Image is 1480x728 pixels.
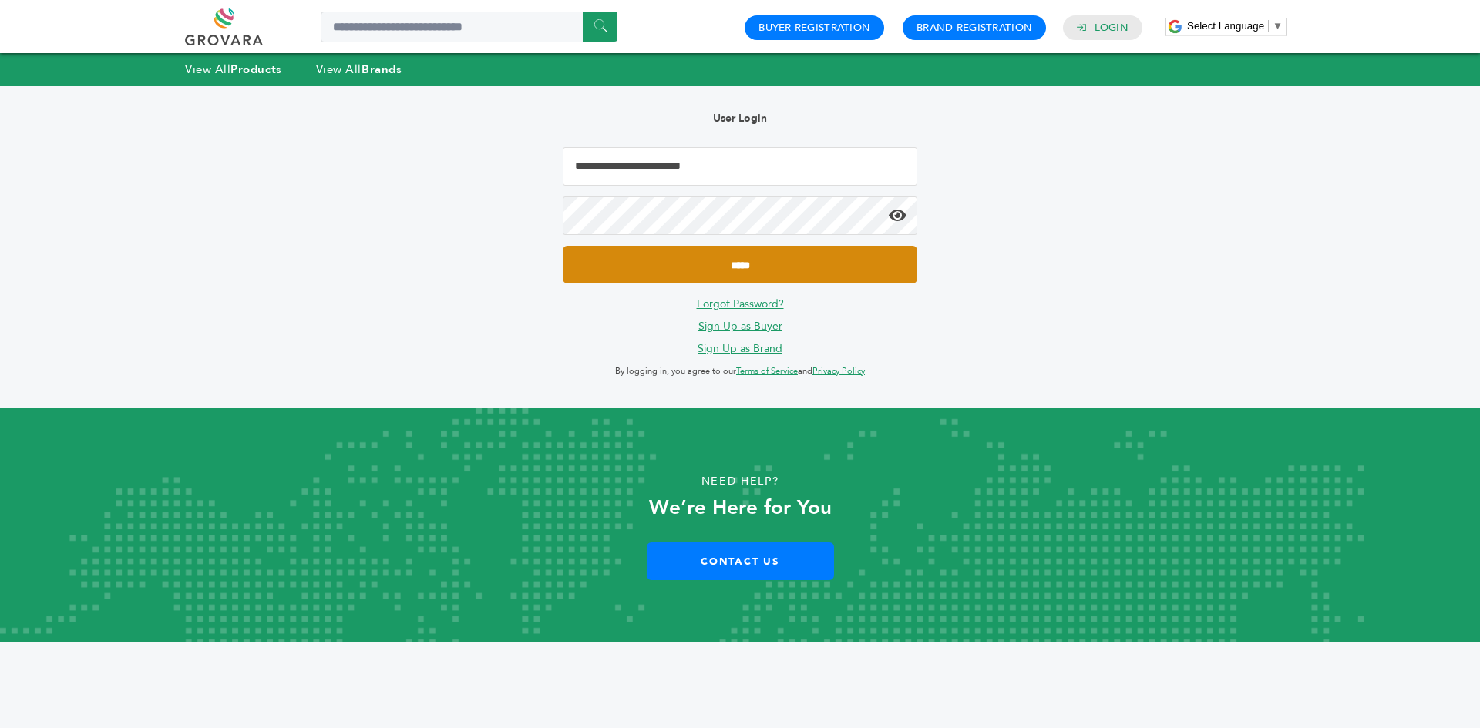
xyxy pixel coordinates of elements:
a: Select Language​ [1187,20,1283,32]
a: Sign Up as Brand [698,341,782,356]
input: Email Address [563,147,917,186]
span: ​ [1268,20,1269,32]
a: View AllProducts [185,62,282,77]
a: Contact Us [647,542,834,580]
strong: We’re Here for You [649,494,832,522]
a: Brand Registration [917,21,1032,35]
span: ▼ [1273,20,1283,32]
a: Login [1095,21,1128,35]
a: View AllBrands [316,62,402,77]
p: Need Help? [74,470,1406,493]
a: Buyer Registration [758,21,870,35]
strong: Products [230,62,281,77]
span: Select Language [1187,20,1264,32]
a: Sign Up as Buyer [698,319,782,334]
p: By logging in, you agree to our and [563,362,917,381]
strong: Brands [362,62,402,77]
a: Terms of Service [736,365,798,377]
b: User Login [713,111,767,126]
input: Search a product or brand... [321,12,617,42]
a: Forgot Password? [697,297,784,311]
input: Password [563,196,917,235]
a: Privacy Policy [812,365,865,377]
